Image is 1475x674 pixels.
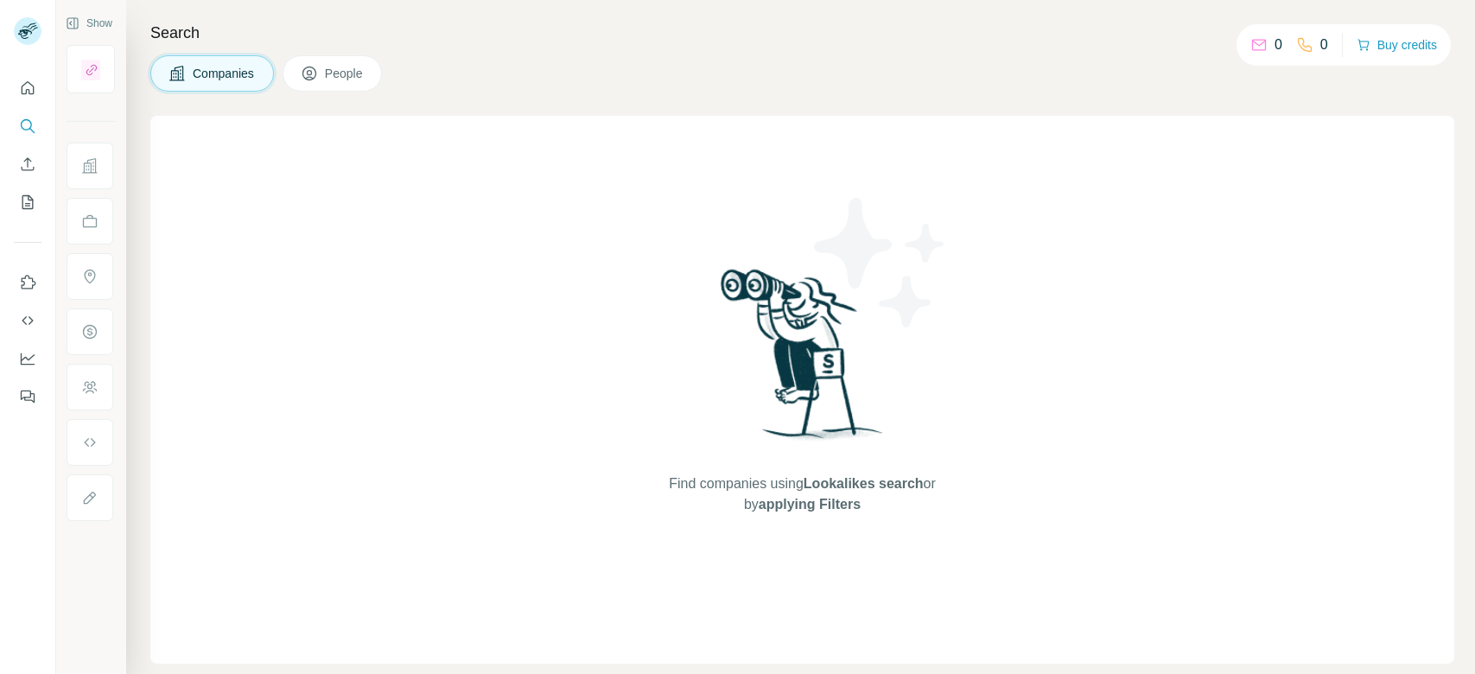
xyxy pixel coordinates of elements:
button: Search [14,111,41,142]
button: Quick start [14,73,41,104]
span: applying Filters [759,497,861,512]
button: Dashboard [14,343,41,374]
h4: Search [150,21,1454,45]
span: People [325,65,365,82]
button: My lists [14,187,41,218]
span: Lookalikes search [804,476,924,491]
span: Companies [193,65,256,82]
button: Feedback [14,381,41,412]
button: Buy credits [1357,33,1437,57]
button: Show [54,10,124,36]
button: Enrich CSV [14,149,41,180]
button: Use Surfe on LinkedIn [14,267,41,298]
p: 0 [1275,35,1282,55]
button: Use Surfe API [14,305,41,336]
img: Surfe Illustration - Stars [803,185,958,340]
span: Find companies using or by [664,474,940,515]
img: Surfe Illustration - Woman searching with binoculars [713,264,893,457]
p: 0 [1320,35,1328,55]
